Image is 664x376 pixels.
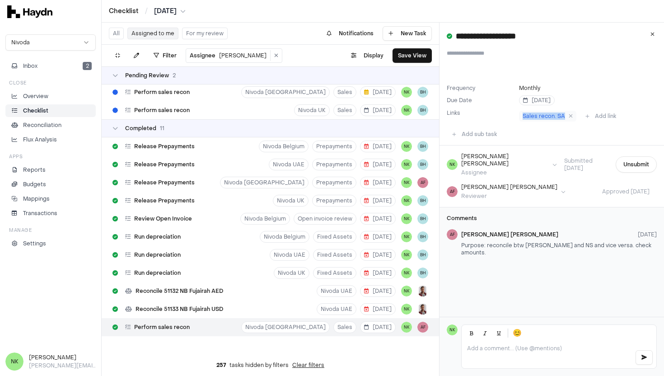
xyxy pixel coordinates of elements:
[5,60,96,72] button: Inbox2
[23,121,61,129] p: Reconciliation
[360,177,396,188] button: [DATE]
[333,86,356,98] button: Sales
[401,249,412,260] span: NK
[401,231,412,242] span: NK
[447,186,458,197] span: AF
[7,5,52,18] img: svg+xml,%3c
[23,209,57,217] p: Transactions
[346,48,389,63] button: Display
[479,327,491,339] button: Italic (Ctrl+I)
[220,177,309,188] button: Nivoda [GEOGRAPHIC_DATA]
[519,85,540,92] button: Monthly
[134,233,181,240] span: Run depreciation
[134,89,190,96] span: Perform sales recon
[417,286,428,296] img: JP Smit
[83,62,92,70] span: 2
[364,287,392,295] span: [DATE]
[401,195,412,206] span: NK
[523,113,565,120] span: Sales recon. SA
[447,159,458,170] span: NK
[160,125,164,132] span: 11
[186,50,271,61] button: Assignee[PERSON_NAME]
[401,141,412,152] button: NK
[109,7,186,16] nav: breadcrumb
[523,97,551,104] span: [DATE]
[134,197,195,204] span: Release Prepayments
[154,7,186,16] button: [DATE]
[136,287,223,295] span: Reconcile 51132 NB Fujairah AED
[109,7,139,16] a: Checklist
[148,48,182,63] button: Filter
[313,249,356,261] button: Fixed Assets
[364,179,392,186] span: [DATE]
[5,352,23,371] span: NK
[401,304,412,315] span: NK
[401,286,412,296] button: NK
[393,48,432,63] button: Save View
[154,7,177,16] span: [DATE]
[417,177,428,188] button: AF
[5,119,96,132] a: Reconciliation
[241,86,330,98] button: Nivoda [GEOGRAPHIC_DATA]
[417,231,428,242] span: BH
[364,269,392,277] span: [DATE]
[317,285,356,297] button: Nivoda UAE
[616,156,657,173] button: Unsubmit
[364,305,392,313] span: [DATE]
[447,153,557,176] button: NK[PERSON_NAME] [PERSON_NAME]Assignee
[360,159,396,170] button: [DATE]
[364,161,392,168] span: [DATE]
[383,26,432,41] button: New Task
[23,166,46,174] p: Reports
[417,105,428,116] span: BH
[364,215,392,222] span: [DATE]
[260,231,309,243] button: Nivoda Belgium
[143,6,150,15] span: /
[259,141,309,152] button: Nivoda Belgium
[190,52,215,59] span: Assignee
[461,193,557,200] div: Reviewer
[417,249,428,260] button: BH
[23,180,46,188] p: Budgets
[364,197,392,204] span: [DATE]
[5,90,96,103] a: Overview
[125,125,156,132] span: Completed
[312,159,356,170] button: Prepayments
[461,242,657,256] p: Purpose: reconcile btw [PERSON_NAME] and NS and vice versa. check amounts.
[417,268,428,278] button: BH
[417,87,428,98] span: BH
[401,105,412,116] span: NK
[417,141,428,152] span: BH
[595,188,657,195] span: Approved [DATE]
[461,169,549,176] div: Assignee
[360,104,396,116] button: [DATE]
[312,195,356,207] button: Prepayments
[29,353,96,362] h3: [PERSON_NAME]
[294,213,356,225] button: Open invoice review
[401,177,412,188] button: NK
[364,233,392,240] span: [DATE]
[557,157,612,172] span: Submitted [DATE]
[241,321,330,333] button: Nivoda [GEOGRAPHIC_DATA]
[638,231,657,238] span: [DATE]
[447,324,458,335] span: NK
[417,322,428,333] button: AF
[519,95,555,105] button: [DATE]
[173,72,176,79] span: 2
[513,328,522,338] span: 😊
[125,72,169,79] span: Pending Review
[417,159,428,170] button: BH
[270,249,309,261] button: Nivoda UAE
[313,267,356,279] button: Fixed Assets
[360,195,396,207] button: [DATE]
[5,104,96,117] a: Checklist
[401,213,412,224] button: NK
